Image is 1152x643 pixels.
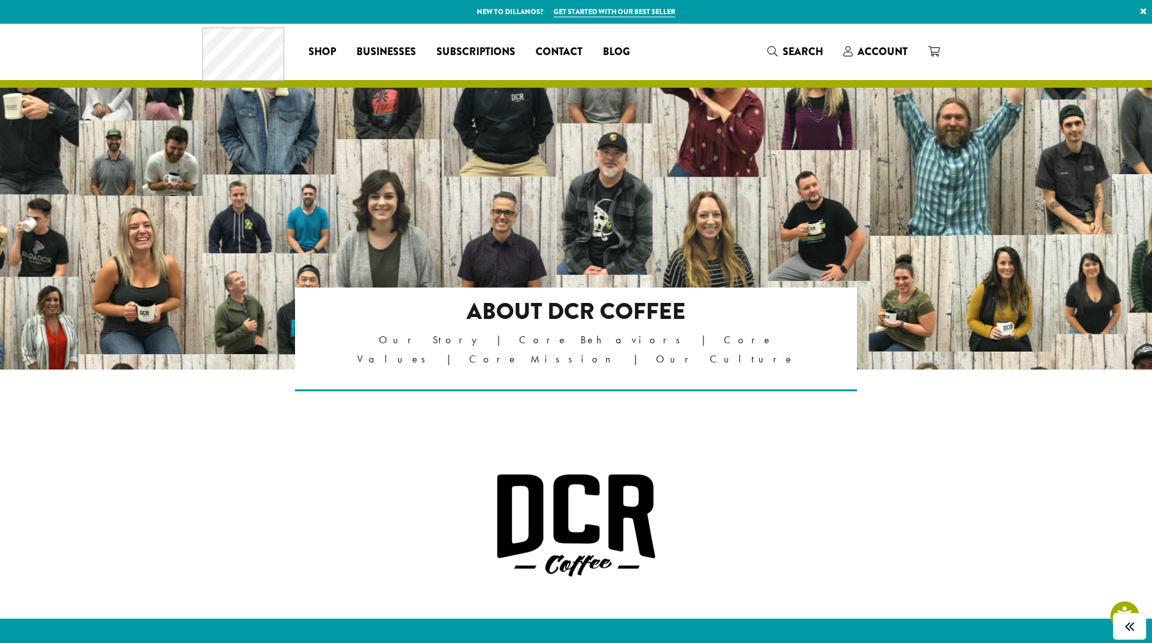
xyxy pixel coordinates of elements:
span: Account [858,44,908,59]
span: Subscriptions [436,44,515,60]
span: Search [783,44,823,59]
span: Shop [308,44,336,60]
p: Our Story | Core Behaviors | Core Values | Core Mission | Our Culture [351,330,802,369]
img: DCR Coffee Logo [496,473,656,578]
span: Blog [603,44,630,60]
h2: About DCR Coffee [351,298,802,325]
span: Businesses [356,44,416,60]
a: Get started with our best seller [554,6,675,17]
span: Contact [536,44,582,60]
a: Shop [298,42,346,62]
a: Search [757,41,833,62]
